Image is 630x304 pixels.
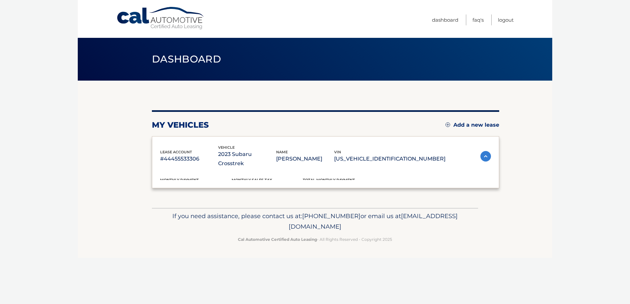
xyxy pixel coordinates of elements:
a: Dashboard [432,14,458,25]
img: add.svg [445,122,450,127]
span: [PHONE_NUMBER] [302,212,360,220]
span: name [276,150,288,154]
a: Cal Automotive [116,7,205,30]
strong: Cal Automotive Certified Auto Leasing [238,237,317,242]
span: vehicle [218,145,235,150]
span: Monthly sales Tax [232,178,272,182]
p: [PERSON_NAME] [276,154,334,164]
span: vin [334,150,341,154]
h2: my vehicles [152,120,209,130]
span: Dashboard [152,53,221,65]
p: If you need assistance, please contact us at: or email us at [156,211,474,232]
span: lease account [160,150,192,154]
img: accordion-active.svg [480,151,491,162]
span: Monthly Payment [160,178,199,182]
p: - All Rights Reserved - Copyright 2025 [156,236,474,243]
a: Add a new lease [445,122,499,128]
p: 2023 Subaru Crosstrek [218,150,276,168]
span: [EMAIL_ADDRESS][DOMAIN_NAME] [289,212,458,230]
p: [US_VEHICLE_IDENTIFICATION_NUMBER] [334,154,445,164]
span: Total Monthly Payment [303,178,355,182]
a: Logout [498,14,514,25]
a: FAQ's [472,14,484,25]
p: #44455533306 [160,154,218,164]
